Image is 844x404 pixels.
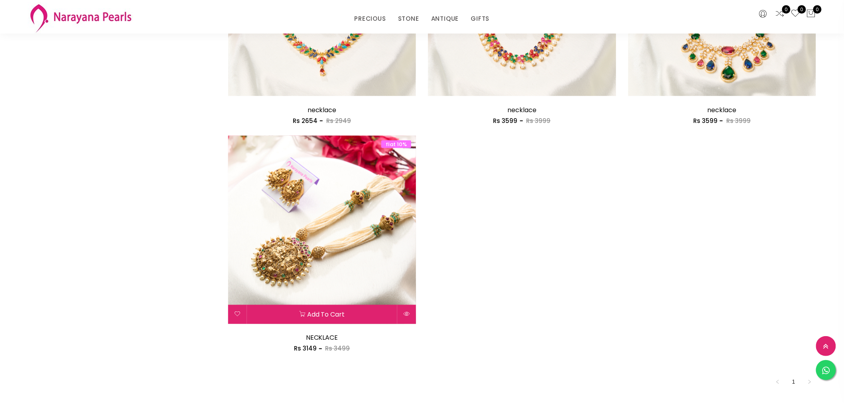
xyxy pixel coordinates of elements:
[798,5,806,14] span: 0
[431,13,459,25] a: ANTIQUE
[775,380,780,384] span: left
[306,333,338,343] a: NECKLACE
[326,117,351,125] span: Rs 2949
[493,117,518,125] span: Rs 3599
[775,9,785,19] a: 0
[294,345,317,353] span: Rs 3149
[228,305,247,324] button: Add to wishlist
[807,380,812,384] span: right
[791,9,801,19] a: 0
[397,305,416,324] button: Quick View
[381,141,411,148] span: flat 10%
[507,105,536,115] a: necklace
[247,305,397,324] button: Add to cart
[803,376,816,388] li: Next Page
[788,376,800,388] a: 1
[787,376,800,388] li: 1
[813,5,822,14] span: 0
[325,345,350,353] span: Rs 3499
[782,5,791,14] span: 0
[726,117,751,125] span: Rs 3999
[308,105,337,115] a: necklace
[527,117,551,125] span: Rs 3999
[803,376,816,388] button: right
[771,376,784,388] li: Previous Page
[354,13,386,25] a: PRECIOUS
[471,13,490,25] a: GIFTS
[293,117,317,125] span: Rs 2654
[807,9,816,19] button: 0
[398,13,419,25] a: STONE
[771,376,784,388] button: left
[708,105,737,115] a: necklace
[693,117,718,125] span: Rs 3599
